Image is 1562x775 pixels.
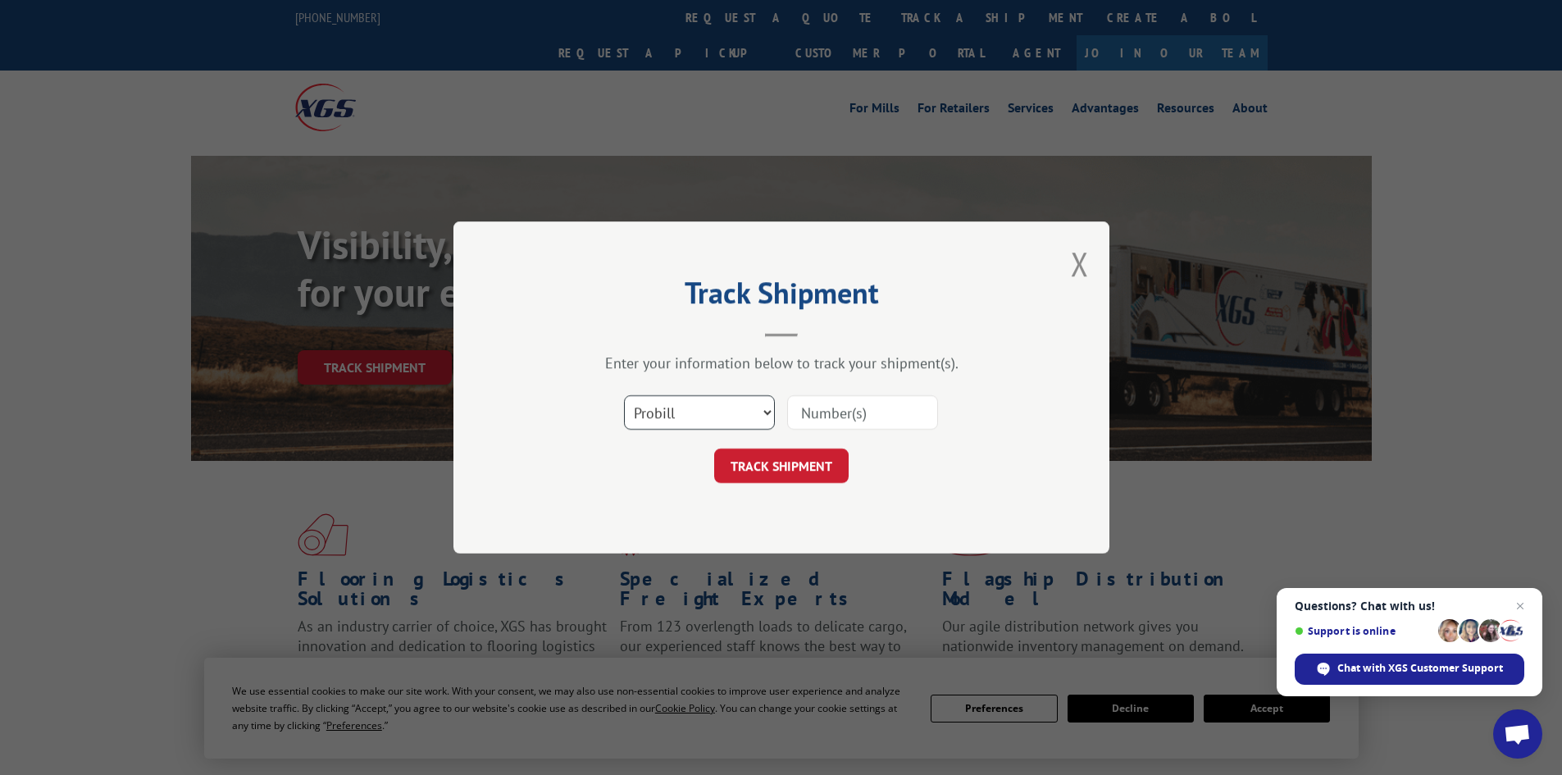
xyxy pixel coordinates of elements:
[1295,654,1524,685] div: Chat with XGS Customer Support
[535,281,1027,312] h2: Track Shipment
[535,353,1027,372] div: Enter your information below to track your shipment(s).
[1510,596,1530,616] span: Close chat
[1071,242,1089,285] button: Close modal
[1295,625,1432,637] span: Support is online
[714,449,849,483] button: TRACK SHIPMENT
[787,395,938,430] input: Number(s)
[1493,709,1542,759] div: Open chat
[1337,661,1503,676] span: Chat with XGS Customer Support
[1295,599,1524,613] span: Questions? Chat with us!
